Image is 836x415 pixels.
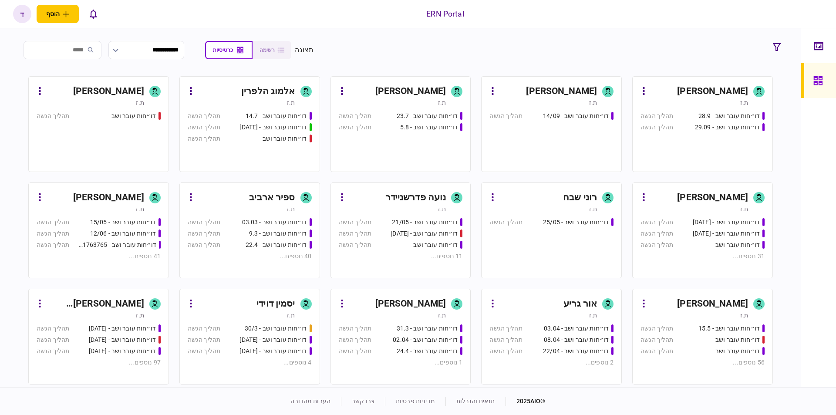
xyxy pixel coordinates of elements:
div: תהליך הגשה [37,218,69,227]
div: דו״חות עובר ושב [111,111,156,121]
div: דו״חות עובר ושב - 02/09/25 [239,347,307,356]
div: דו״חות עובר ושב [715,335,760,344]
div: 56 נוספים ... [640,358,765,367]
div: דו״חות עובר ושב - 03.04 [544,324,609,333]
div: [PERSON_NAME] [677,191,748,205]
div: תהליך הגשה [188,347,220,356]
a: [PERSON_NAME]ת.זדו״חות עובר ושב - 25.06.25תהליך הגשהדו״חות עובר ושב - 26.06.25תהליך הגשהדו״חות עו... [632,182,773,278]
div: [PERSON_NAME] [73,191,144,205]
div: רוני שבח [563,191,597,205]
div: ת.ז [740,205,748,213]
div: ת.ז [589,311,597,320]
div: אור גריע [563,297,597,311]
div: תהליך הגשה [188,134,220,143]
div: תהליך הגשה [489,347,522,356]
div: תהליך הגשה [339,347,371,356]
div: תהליך הגשה [37,240,69,250]
a: ספיר ארביבת.זדו״חות עובר ושב - 03.03תהליך הגשהדו״חות עובר ושב - 9.3תהליך הגשהדו״חות עובר ושב - 22... [179,182,320,278]
a: [PERSON_NAME]ת.זדו״חות עובר ושבתהליך הגשה [28,76,169,172]
div: אלמוג הלפרין [241,84,295,98]
div: דו״חות עובר ושב - 511763765 18/06 [78,240,156,250]
div: דו״חות עובר ושב [263,134,307,143]
span: כרטיסיות [213,47,233,53]
div: תהליך הגשה [188,111,220,121]
div: [PERSON_NAME] [677,297,748,311]
div: ת.ז [589,205,597,213]
div: תהליך הגשה [339,335,371,344]
div: [PERSON_NAME] [375,84,446,98]
div: דו״חות עובר ושב - 30/3 [245,324,307,333]
div: תהליך הגשה [37,335,69,344]
div: תהליך הגשה [339,240,371,250]
div: ת.ז [438,205,446,213]
div: דו״חות עובר ושב - 14/09 [543,111,609,121]
div: תהליך הגשה [339,218,371,227]
div: דו״חות עובר ושב - 08.04 [544,335,609,344]
a: אלמוג הלפריןת.זדו״חות עובר ושב - 14.7תהליך הגשהדו״חות עובר ושב - 15.07.25תהליך הגשהדו״חות עובר וש... [179,76,320,172]
div: [PERSON_NAME] [PERSON_NAME] [47,297,144,311]
a: צרו קשר [352,398,374,405]
a: נועה פדרשניידרת.זדו״חות עובר ושב - 21/05תהליך הגשהדו״חות עובר ושב - 03/06/25תהליך הגשהדו״חות עובר... [330,182,471,278]
span: רשימה [260,47,275,53]
div: ספיר ארביב [249,191,295,205]
div: תהליך הגשה [188,229,220,238]
div: יסמין דוידי [256,297,295,311]
div: 41 נוספים ... [37,252,161,261]
div: דו״חות עובר ושב - 22.4 [246,240,307,250]
div: © 2025 AIO [506,397,546,406]
div: דו״חות עובר ושב - 14.7 [246,111,307,121]
div: דו״חות עובר ושב - 29.09 [695,123,760,132]
div: תהליך הגשה [37,347,69,356]
a: יסמין דוידית.זדו״חות עובר ושב - 30/3תהליך הגשהדו״חות עובר ושב - 31.08.25תהליך הגשהדו״חות עובר ושב... [179,289,320,385]
div: תהליך הגשה [640,240,673,250]
div: 97 נוספים ... [37,358,161,367]
div: דו״חות עובר ושב - 25.06.25 [693,218,760,227]
div: תהליך הגשה [339,324,371,333]
div: תהליך הגשה [640,324,673,333]
a: [PERSON_NAME]ת.זדו״חות עובר ושב - 15.5תהליך הגשהדו״חות עובר ושבתהליך הגשהדו״חות עובר ושבתהליך הגש... [632,289,773,385]
div: דו״חות עובר ושב - 02.04 [393,335,458,344]
div: ת.ז [740,98,748,107]
div: דו״חות עובר ושב - 03/06/25 [391,229,458,238]
div: דו״חות עובר ושב - 31.08.25 [239,335,307,344]
a: [PERSON_NAME] [PERSON_NAME]ת.זדו״חות עובר ושב - 19/03/2025תהליך הגשהדו״חות עובר ושב - 19.3.25תהלי... [28,289,169,385]
div: ת.ז [740,311,748,320]
button: פתח רשימת התראות [84,5,102,23]
div: ת.ז [136,311,144,320]
div: 4 נוספים ... [188,358,312,367]
div: דו״חות עובר ושב - 21/05 [392,218,458,227]
div: ERN Portal [426,8,464,20]
button: רשימה [253,41,291,59]
div: תהליך הגשה [640,123,673,132]
div: דו״חות עובר ושב [715,240,760,250]
div: ת.ז [438,98,446,107]
div: תהליך הגשה [640,347,673,356]
div: דו״חות עובר ושב - 19.3.25 [89,335,156,344]
div: ת.ז [287,98,295,107]
div: תהליך הגשה [489,335,522,344]
div: תהליך הגשה [489,218,522,227]
div: תהליך הגשה [640,229,673,238]
a: אור גריעת.זדו״חות עובר ושב - 03.04תהליך הגשהדו״חות עובר ושב - 08.04תהליך הגשהדו״חות עובר ושב - 22... [481,289,622,385]
div: דו״חות עובר ושב [413,240,458,250]
a: [PERSON_NAME]ת.זדו״חות עובר ושב - 23.7תהליך הגשהדו״חות עובר ושב - 5.8תהליך הגשה [330,76,471,172]
div: דו״חות עובר ושב - 23.7 [397,111,458,121]
div: דו״חות עובר ושב - 19.3.25 [89,347,156,356]
div: ת.ז [287,311,295,320]
div: תהליך הגשה [37,111,69,121]
a: מדיניות פרטיות [396,398,435,405]
a: רוני שבחת.זדו״חות עובר ושב - 25/05תהליך הגשה [481,182,622,278]
div: דו״חות עובר ושב - 15.5 [698,324,760,333]
div: [PERSON_NAME] [526,84,597,98]
div: תהליך הגשה [37,229,69,238]
div: [PERSON_NAME] [73,84,144,98]
div: תהליך הגשה [339,111,371,121]
div: תהליך הגשה [188,123,220,132]
button: פתח תפריט להוספת לקוח [37,5,79,23]
div: תהליך הגשה [339,123,371,132]
div: תהליך הגשה [37,324,69,333]
div: דו״חות עובר ושב - 28.9 [698,111,760,121]
div: דו״חות עובר ושב - 15.07.25 [239,123,307,132]
div: תהליך הגשה [339,229,371,238]
div: דו״חות עובר ושב - 9.3 [249,229,307,238]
